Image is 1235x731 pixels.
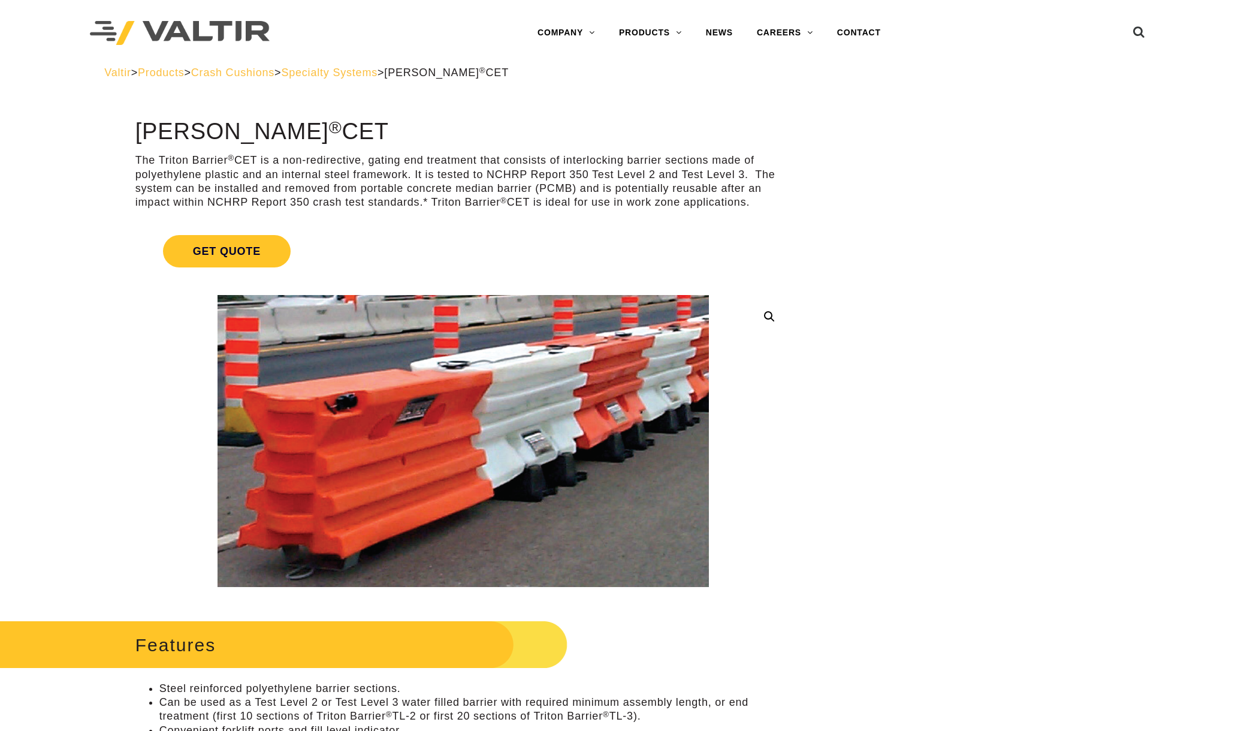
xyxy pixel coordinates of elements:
a: Get Quote [135,221,791,282]
div: > > > > [104,66,1131,80]
li: Can be used as a Test Level 2 or Test Level 3 water filled barrier with required minimum assembly... [159,696,791,724]
a: NEWS [694,21,745,45]
sup: ® [386,710,392,719]
li: Steel reinforced polyethylene barrier sections. [159,682,791,696]
a: CAREERS [745,21,825,45]
a: Specialty Systems [281,67,378,79]
a: CONTACT [825,21,893,45]
p: The Triton Barrier CET is a non-redirective, gating end treatment that consists of interlocking b... [135,154,791,210]
span: [PERSON_NAME] CET [384,67,509,79]
sup: ® [329,118,342,137]
sup: ® [603,710,609,719]
a: PRODUCTS [607,21,694,45]
sup: ® [500,196,507,205]
a: COMPANY [526,21,607,45]
span: Get Quote [163,235,291,267]
sup: ® [228,154,234,163]
a: Crash Cushions [191,67,274,79]
a: Valtir [104,67,131,79]
img: Valtir [90,21,270,46]
a: Products [138,67,184,79]
sup: ® [479,66,486,75]
h1: [PERSON_NAME] CET [135,119,791,145]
